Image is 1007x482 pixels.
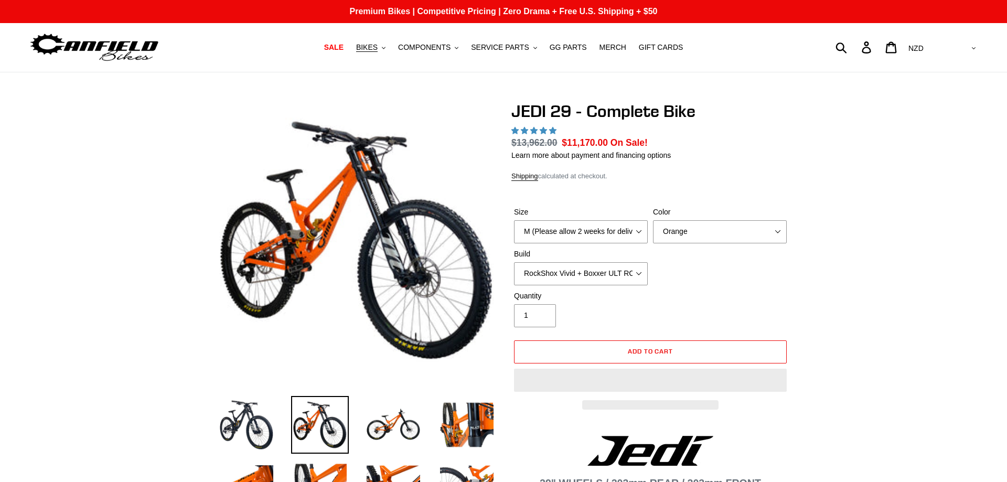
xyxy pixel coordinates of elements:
[393,40,464,55] button: COMPONENTS
[514,207,648,218] label: Size
[511,137,558,148] s: $13,962.00
[220,103,494,377] img: JEDI 29 - Complete Bike
[544,40,592,55] a: GG PARTS
[511,151,671,159] a: Learn more about payment and financing options
[471,43,529,52] span: SERVICE PARTS
[351,40,391,55] button: BIKES
[594,40,631,55] a: MERCH
[514,291,648,302] label: Quantity
[365,396,422,454] img: Load image into Gallery viewer, JEDI 29 - Complete Bike
[550,43,587,52] span: GG PARTS
[514,340,787,363] button: Add to cart
[218,396,275,454] img: Load image into Gallery viewer, JEDI 29 - Complete Bike
[466,40,542,55] button: SERVICE PARTS
[511,172,538,181] a: Shipping
[324,43,344,52] span: SALE
[841,36,868,59] input: Search
[587,436,713,466] img: Jedi Logo
[398,43,451,52] span: COMPONENTS
[319,40,349,55] a: SALE
[356,43,378,52] span: BIKES
[29,31,160,64] img: Canfield Bikes
[562,137,608,148] span: $11,170.00
[599,43,626,52] span: MERCH
[511,171,789,181] div: calculated at checkout.
[653,207,787,218] label: Color
[511,101,789,121] h1: JEDI 29 - Complete Bike
[291,396,349,454] img: Load image into Gallery viewer, JEDI 29 - Complete Bike
[639,43,683,52] span: GIFT CARDS
[438,396,496,454] img: Load image into Gallery viewer, JEDI 29 - Complete Bike
[511,126,559,135] span: 5.00 stars
[634,40,689,55] a: GIFT CARDS
[610,136,648,149] span: On Sale!
[514,249,648,260] label: Build
[628,347,673,355] span: Add to cart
